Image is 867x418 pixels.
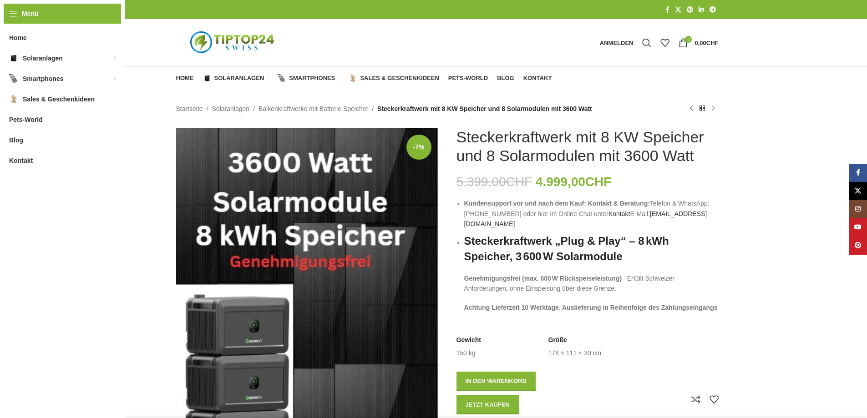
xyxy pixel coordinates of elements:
[638,34,656,52] a: Suche
[456,372,536,391] button: In den Warenkorb
[456,395,519,414] button: Jetzt kaufen
[696,4,707,16] a: LinkedIn Social Link
[448,69,488,87] a: Pets-World
[289,75,335,82] span: Smartphones
[497,75,514,82] span: Blog
[176,104,203,114] a: Startseite
[406,135,431,160] span: -7%
[849,218,867,237] a: YouTube Social Link
[212,104,250,114] a: Solaranlagen
[608,210,630,217] a: Kontakt
[360,75,439,82] span: Sales & Geschenkideen
[464,304,718,311] strong: Achtung Lieferzeit 10 Werktage. Auslieferung in Reihenfolge des Zahlungseingangs
[674,34,723,52] a: 0 0,00CHF
[536,175,612,189] bdi: 4.999,00
[259,104,368,114] a: Balkonkraftwerke mit Batterie Speicher
[176,75,194,82] span: Home
[849,164,867,182] a: Facebook Social Link
[9,111,43,128] span: Pets-World
[595,34,638,52] a: Anmelden
[176,39,290,46] a: Logo der Website
[9,74,18,83] img: Smartphones
[456,128,719,165] h1: Steckerkraftwerk mit 8 KW Speicher und 8 Solarmodulen mit 3600 Watt
[497,69,514,87] a: Blog
[456,349,476,358] td: 150 kg
[23,91,95,107] span: Sales & Geschenkideen
[172,69,557,87] div: Hauptnavigation
[9,54,18,63] img: Solaranlagen
[203,69,269,87] a: Solaranlagen
[214,75,264,82] span: Solaranlagen
[464,198,719,229] li: Telefon & WhatsApp: [PHONE_NUMBER] oder hier im Online Chat unter E-Mail:
[176,104,592,114] nav: Breadcrumb
[9,152,33,169] span: Kontakt
[464,200,586,207] strong: Kundensupport vor und nach dem Kauf:
[464,275,622,282] strong: Genehmigungsfrei (max. 600 W Rückspeiseleistung)
[22,9,39,19] span: Menü
[548,349,602,358] td: 178 × 111 × 30 cm
[9,95,18,104] img: Sales & Geschenkideen
[708,103,719,114] a: Nächstes Produkt
[685,36,692,43] span: 0
[849,237,867,255] a: Pinterest Social Link
[707,4,719,16] a: Telegram Social Link
[706,40,719,46] span: CHF
[203,74,211,82] img: Solaranlagen
[523,69,552,87] a: Kontakt
[600,40,634,46] span: Anmelden
[464,273,719,294] p: – Erfüllt Schweizer Anforderungen, ohne Einspeisung über diese Grenze.
[464,210,707,227] a: [EMAIL_ADDRESS][DOMAIN_NAME]
[656,34,674,52] div: Meine Wunschliste
[456,336,719,358] table: Produktdetails
[9,132,23,148] span: Blog
[349,74,357,82] img: Sales & Geschenkideen
[686,103,697,114] a: Vorheriges Produkt
[278,74,286,82] img: Smartphones
[23,50,63,66] span: Solaranlagen
[523,75,552,82] span: Kontakt
[506,175,532,189] span: CHF
[849,200,867,218] a: Instagram Social Link
[349,69,439,87] a: Sales & Geschenkideen
[585,175,612,189] span: CHF
[548,336,567,345] span: Größe
[672,4,684,16] a: X Social Link
[695,40,718,46] bdi: 0,00
[278,69,340,87] a: Smartphones
[377,104,592,114] span: Steckerkraftwerk mit 8 KW Speicher und 8 Solarmodulen mit 3600 Watt
[588,200,650,207] strong: Kontakt & Beratung:
[9,30,27,46] span: Home
[849,182,867,200] a: X Social Link
[684,4,696,16] a: Pinterest Social Link
[456,175,532,189] bdi: 5.399,00
[663,4,672,16] a: Facebook Social Link
[456,336,481,345] span: Gewicht
[176,69,194,87] a: Home
[464,233,719,264] h2: Steckerkraftwerk „Plug & Play“ – 8 kWh Speicher, 3 600 W Solarmodule
[23,71,63,87] span: Smartphones
[448,75,488,82] span: Pets-World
